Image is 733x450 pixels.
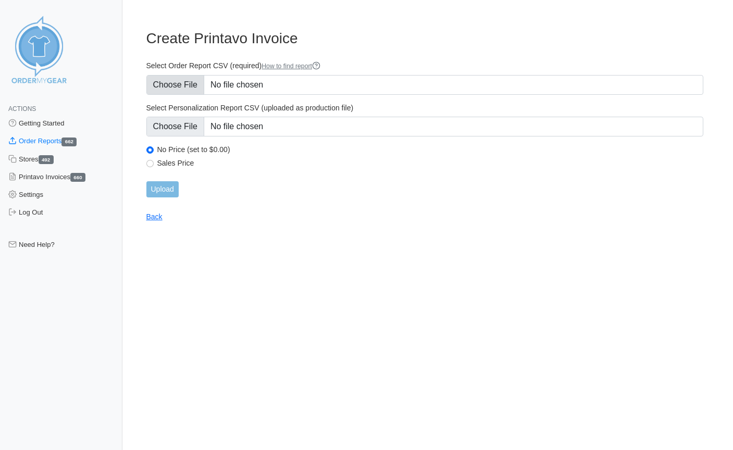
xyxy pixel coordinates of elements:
[70,173,85,182] span: 660
[146,103,704,113] label: Select Personalization Report CSV (uploaded as production file)
[8,105,36,113] span: Actions
[157,145,704,154] label: No Price (set to $0.00)
[61,137,77,146] span: 662
[157,158,704,168] label: Sales Price
[39,155,54,164] span: 492
[262,63,320,70] a: How to find report
[146,30,704,47] h3: Create Printavo Invoice
[146,181,179,197] input: Upload
[146,61,704,71] label: Select Order Report CSV (required)
[146,213,163,221] a: Back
